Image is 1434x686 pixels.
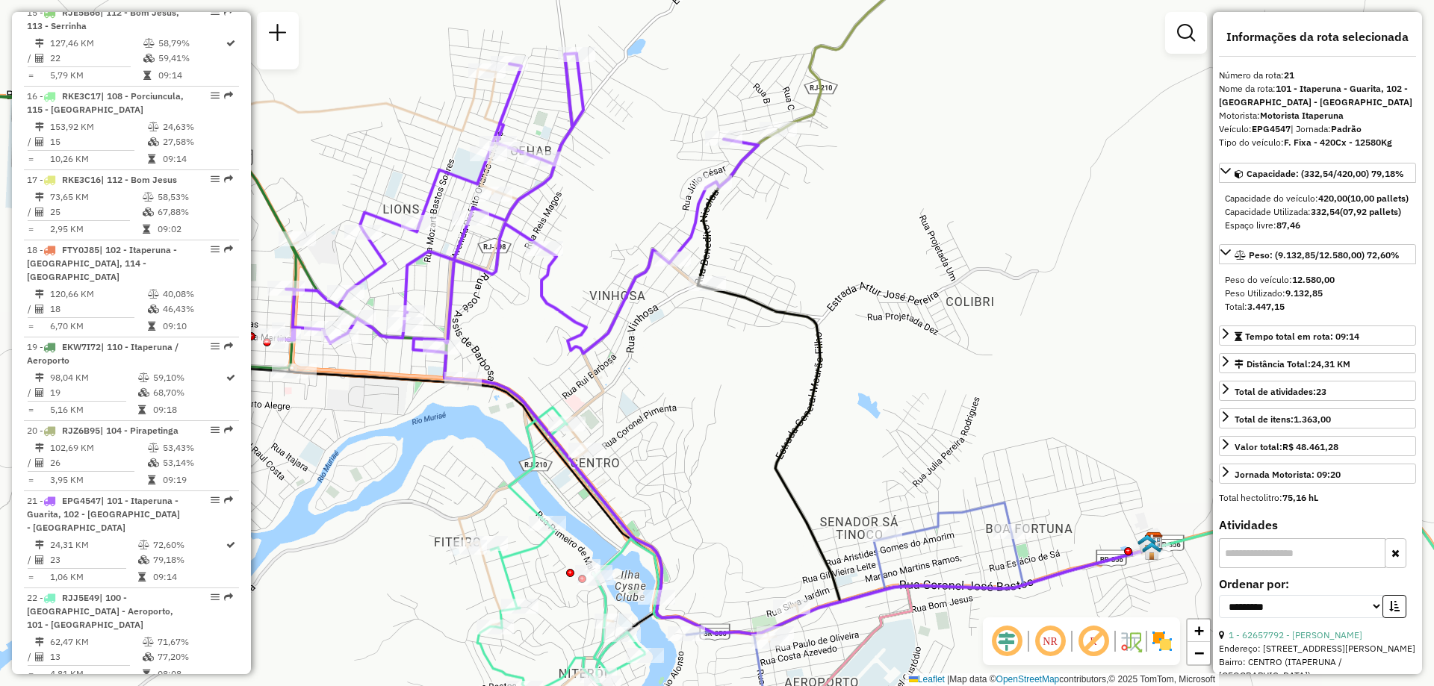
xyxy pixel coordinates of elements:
div: Total hectolitro: [1219,491,1416,505]
span: Peso do veículo: [1225,274,1335,285]
td: = [27,319,34,334]
td: 53,43% [162,440,233,455]
em: Opções [211,496,220,505]
i: Tempo total em rota [138,573,146,581]
td: 09:18 [152,402,225,417]
td: / [27,302,34,317]
em: Opções [211,245,220,254]
div: Capacidade Utilizada: [1225,205,1410,219]
i: Tempo total em rota [138,405,146,414]
i: % de utilização da cubagem [138,388,149,397]
div: Espaço livre: [1225,219,1410,232]
td: 77,20% [157,649,232,664]
i: Tempo total em rota [143,71,151,80]
div: Distância Total: [1235,358,1350,371]
a: Valor total:R$ 48.461,28 [1219,436,1416,456]
div: Capacidade do veículo: [1225,192,1410,205]
strong: 75,16 hL [1282,492,1318,503]
td: 2,95 KM [49,222,142,237]
span: RKE3C16 [62,174,101,185]
td: 09:19 [162,473,233,487]
td: 3,95 KM [49,473,147,487]
td: 5,16 KM [49,402,137,417]
div: Total: [1225,300,1410,314]
i: Tempo total em rota [148,322,155,331]
i: Distância Total [35,540,44,549]
strong: 3.447,15 [1247,301,1285,312]
em: Rota exportada [224,593,233,602]
strong: 12.580,00 [1292,274,1335,285]
span: RJJ5E49 [62,592,99,603]
td: 22 [49,51,143,66]
img: Exibir/Ocultar setores [1150,629,1174,653]
em: Opções [211,91,220,100]
i: Distância Total [35,443,44,452]
td: / [27,205,34,219]
h4: Atividades [1219,518,1416,532]
span: EKW7I72 [62,341,101,352]
a: Distância Total:24,31 KM [1219,353,1416,373]
i: % de utilização do peso [148,443,159,452]
strong: 21 [1284,69,1294,81]
strong: F. Fixa - 420Cx - 12580Kg [1284,137,1392,148]
i: % de utilização da cubagem [143,54,155,63]
td: 23 [49,552,137,567]
td: 09:14 [162,152,233,166]
i: Distância Total [35,373,44,382]
span: 24,31 KM [1311,358,1350,369]
td: 24,63% [162,119,233,134]
div: Número da rota: [1219,69,1416,82]
span: 17 - [27,174,177,185]
i: Total de Atividades [35,208,44,216]
td: 09:02 [157,222,232,237]
em: Opções [211,175,220,184]
span: 19 - [27,341,179,366]
i: % de utilização do peso [138,373,149,382]
i: % de utilização da cubagem [148,458,159,467]
em: Rota exportada [224,425,233,434]
i: % de utilização da cubagem [143,652,154,661]
strong: 101 - Itaperuna - Guarita, 102 - [GEOGRAPHIC_DATA] - [GEOGRAPHIC_DATA] [1219,83,1412,107]
td: 68,70% [152,385,225,400]
i: Distância Total [35,193,44,202]
em: Opções [211,7,220,16]
span: | [947,674,949,685]
td: 25 [49,205,142,219]
a: 1 - 62657792 - [PERSON_NAME] [1229,629,1362,640]
td: 4,81 KM [49,667,142,682]
em: Rota exportada [224,7,233,16]
em: Rota exportada [224,245,233,254]
span: − [1194,643,1204,662]
td: 1,06 KM [49,570,137,584]
strong: 1.363,00 [1294,414,1331,425]
img: CDD Itaperuna [1144,531,1164,551]
i: Tempo total em rota [143,225,150,234]
em: Rota exportada [224,496,233,505]
td: / [27,649,34,664]
span: | 108 - Porciuncula, 115 - [GEOGRAPHIC_DATA] [27,90,184,115]
i: % de utilização da cubagem [148,137,159,146]
i: Total de Atividades [35,652,44,661]
i: Rota otimizada [226,373,235,382]
span: | 110 - Itaperuna / Aeroporto [27,341,179,366]
i: % de utilização do peso [148,122,159,131]
i: Total de Atividades [35,458,44,467]
strong: (10,00 pallets) [1347,193,1409,204]
i: Total de Atividades [35,54,44,63]
em: Opções [211,425,220,434]
i: % de utilização do peso [143,193,154,202]
td: 127,46 KM [49,36,143,51]
span: RKE3C17 [62,90,101,102]
div: Jornada Motorista: 09:20 [1235,468,1341,481]
i: % de utilização do peso [143,637,154,646]
td: 71,67% [157,634,232,649]
span: FTY0J85 [62,244,99,255]
span: Capacidade: (332,54/420,00) 79,18% [1247,168,1404,179]
span: | 112 - Bom Jesus, 113 - Serrinha [27,7,179,31]
td: 62,47 KM [49,634,142,649]
em: Rota exportada [224,91,233,100]
i: Distância Total [35,122,44,131]
span: Total de atividades: [1235,386,1326,397]
a: Leaflet [909,674,945,685]
i: Tempo total em rota [148,155,155,163]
